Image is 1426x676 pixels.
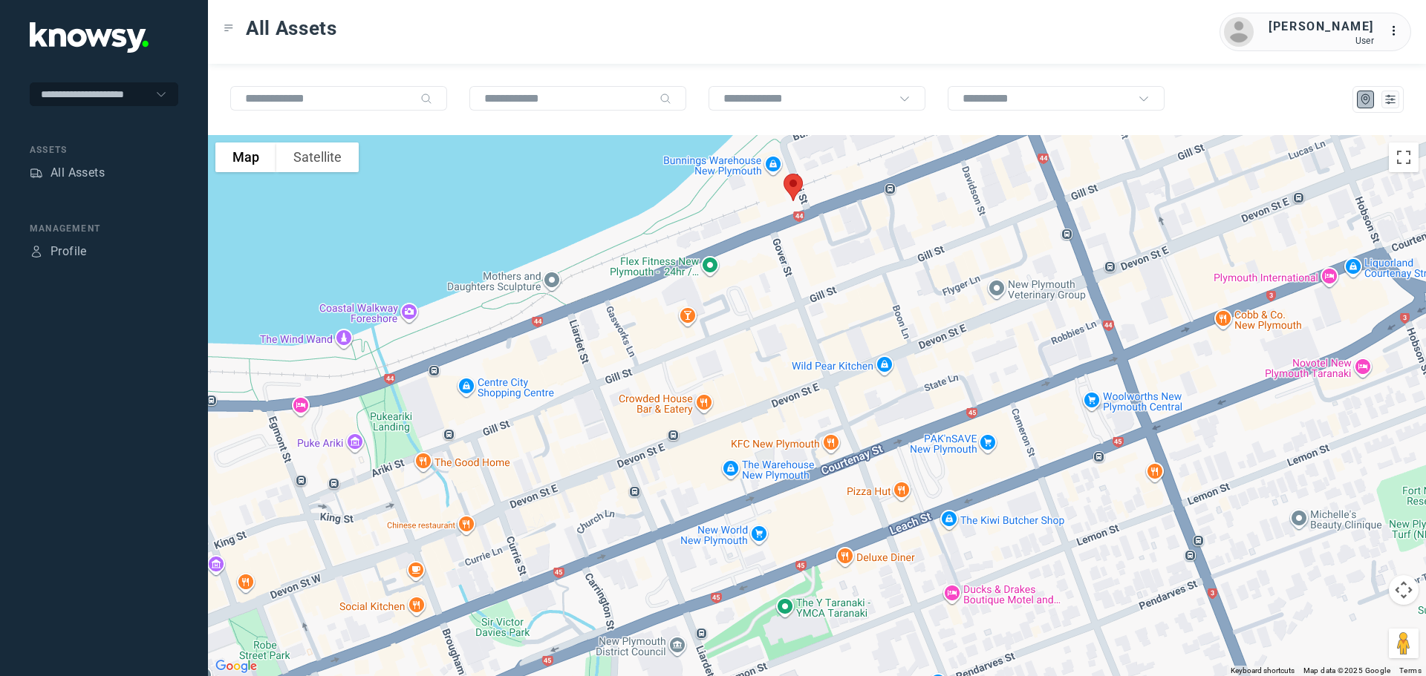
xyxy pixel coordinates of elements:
div: User [1269,36,1374,46]
img: avatar.png [1224,17,1254,47]
div: : [1389,22,1407,40]
div: Profile [51,243,87,260]
div: Management [30,222,178,235]
div: Assets [30,166,43,180]
span: All Assets [246,15,337,42]
a: Terms (opens in new tab) [1399,666,1422,675]
div: Search [660,93,671,105]
button: Toggle fullscreen view [1389,142,1419,172]
button: Keyboard shortcuts [1231,666,1295,676]
button: Map camera controls [1389,575,1419,605]
span: Map data ©2025 Google [1303,666,1390,675]
a: Open this area in Google Maps (opens a new window) [212,657,261,676]
img: Application Logo [30,22,149,53]
div: All Assets [51,164,105,182]
button: Show street map [215,142,276,172]
div: Map [1359,93,1373,106]
div: Assets [30,143,178,157]
img: Google [212,657,261,676]
a: AssetsAll Assets [30,164,105,182]
button: Show satellite imagery [276,142,359,172]
div: List [1384,93,1397,106]
div: [PERSON_NAME] [1269,18,1374,36]
tspan: ... [1390,25,1404,36]
div: : [1389,22,1407,42]
div: Search [420,93,432,105]
button: Drag Pegman onto the map to open Street View [1389,629,1419,658]
a: ProfileProfile [30,243,87,260]
div: Profile [30,245,43,258]
div: Toggle Menu [224,23,234,33]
